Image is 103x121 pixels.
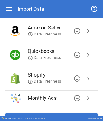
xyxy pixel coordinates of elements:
[28,94,83,102] span: Monthly Ads
[84,94,92,102] span: chevron_right
[18,117,28,120] span: v 6.0.109
[28,71,83,79] span: Shopify
[88,117,102,120] div: Earthbreeze
[73,94,81,102] span: downloading
[38,117,45,120] span: v 5.0.2
[28,32,61,37] span: Data Freshness
[84,75,92,82] span: chevron_right
[28,55,61,60] span: Data Freshness
[10,93,21,103] img: Monthly Ads
[84,51,92,59] span: chevron_right
[1,117,4,119] img: Drivepoint
[84,27,92,35] span: chevron_right
[73,51,81,59] span: downloading
[28,24,83,32] span: Amazon Seller
[28,79,61,84] span: Data Freshness
[10,26,20,36] img: Amazon Seller
[10,73,20,84] img: Shopify
[28,48,83,55] span: Quickbooks
[10,50,20,60] img: Quickbooks
[29,117,45,120] div: Model
[18,6,44,12] div: Import Data
[73,27,81,35] span: downloading
[5,117,28,120] div: Drivepoint
[73,75,81,82] span: downloading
